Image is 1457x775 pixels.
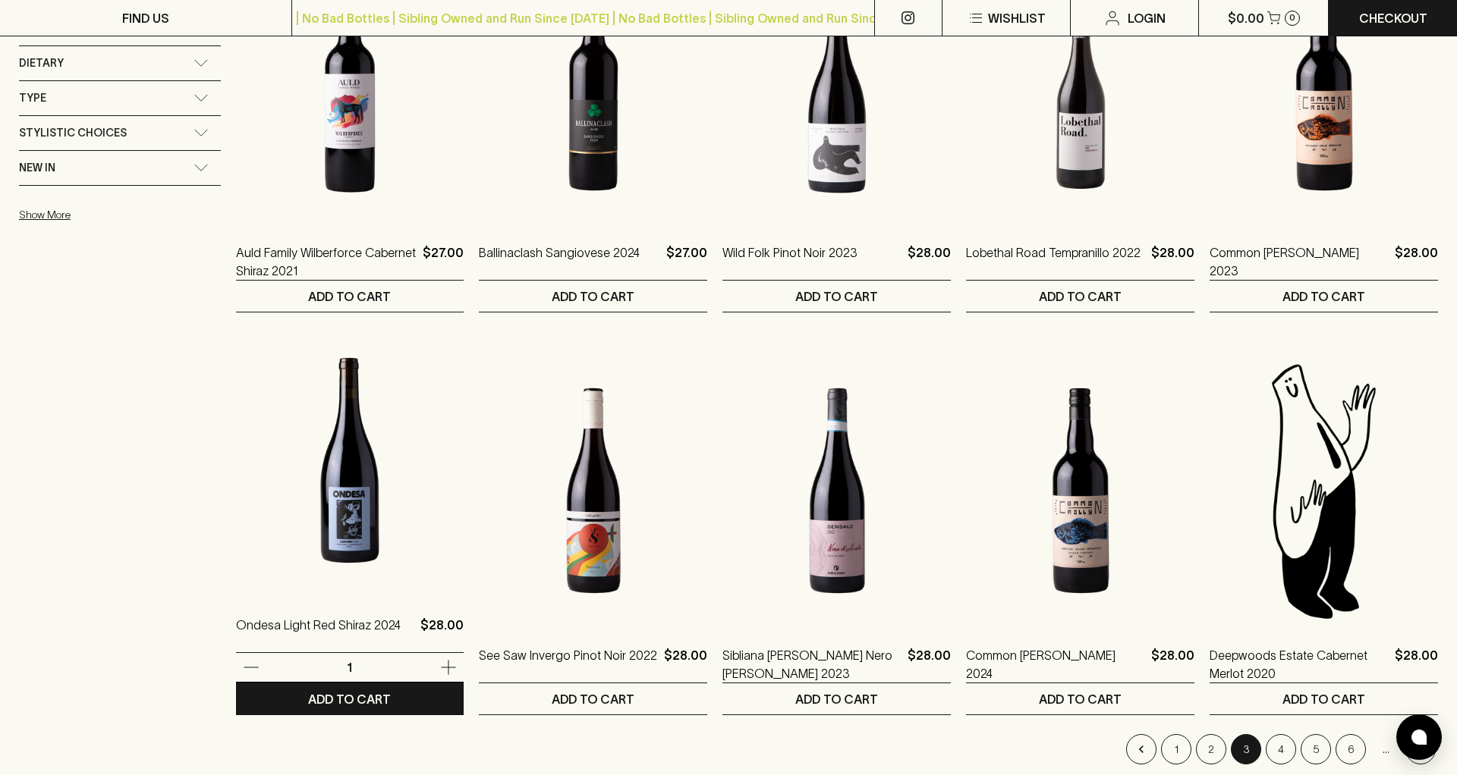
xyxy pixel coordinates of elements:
p: $27.00 [666,243,707,280]
button: ADD TO CART [1210,281,1438,312]
button: ADD TO CART [722,683,951,714]
button: ADD TO CART [479,281,707,312]
a: Common [PERSON_NAME] 2024 [966,646,1145,682]
button: ADD TO CART [479,683,707,714]
p: ADD TO CART [795,287,878,306]
p: $28.00 [420,616,464,652]
a: Ondesa Light Red Shiraz 2024 [236,616,401,652]
img: bubble-icon [1411,730,1427,745]
button: ADD TO CART [966,683,1194,714]
p: ADD TO CART [552,690,634,708]
p: FIND US [122,9,169,27]
button: ADD TO CART [722,281,951,312]
button: Go to page 1 [1161,734,1191,764]
div: Stylistic Choices [19,116,221,150]
button: ADD TO CART [236,281,464,312]
a: See Saw Invergo Pinot Noir 2022 [479,646,657,682]
button: ADD TO CART [966,281,1194,312]
div: Dietary [19,46,221,80]
a: Deepwoods Estate Cabernet Merlot 2020 [1210,646,1389,682]
a: Wild Folk Pinot Noir 2023 [722,243,858,280]
span: Dietary [19,54,64,73]
p: $28.00 [908,243,951,280]
button: ADD TO CART [236,683,464,714]
p: $28.00 [1151,243,1194,280]
a: Ballinaclash Sangiovese 2024 [479,243,640,280]
a: Lobethal Road Tempranillo 2022 [966,243,1141,280]
img: Common Molly Sangiovese 2024 [966,358,1194,623]
a: Auld Family Wilberforce Cabernet Shiraz 2021 [236,243,417,280]
button: Go to page 6 [1336,734,1366,764]
div: Type [19,81,221,115]
p: ADD TO CART [308,287,391,306]
p: $28.00 [1395,646,1438,682]
div: … [1370,734,1401,764]
p: ADD TO CART [795,690,878,708]
p: Login [1128,9,1166,27]
p: Wishlist [988,9,1046,27]
p: $28.00 [1395,243,1438,280]
span: New In [19,158,55,177]
p: $28.00 [1151,646,1194,682]
div: New In [19,151,221,185]
button: Go to page 2 [1196,734,1226,764]
button: ADD TO CART [1210,683,1438,714]
img: Sibliana Sensale Nero d'Avola 2023 [722,358,951,623]
p: ADD TO CART [1282,287,1365,306]
p: ADD TO CART [308,690,391,708]
button: Go to previous page [1126,734,1156,764]
p: 1 [332,659,368,676]
span: Stylistic Choices [19,124,127,143]
button: page 3 [1231,734,1261,764]
p: ADD TO CART [552,287,634,306]
p: ADD TO CART [1039,287,1122,306]
span: Type [19,89,46,108]
p: ADD TO CART [1039,690,1122,708]
a: Common [PERSON_NAME] 2023 [1210,243,1389,280]
p: 0 [1289,14,1295,22]
p: $27.00 [423,243,464,280]
img: See Saw Invergo Pinot Noir 2022 [479,358,707,623]
img: Blackhearts & Sparrows Man [1210,358,1438,623]
p: ADD TO CART [1282,690,1365,708]
p: $28.00 [664,646,707,682]
button: Go to page 5 [1301,734,1331,764]
button: Go to page 4 [1266,734,1296,764]
nav: pagination navigation [236,734,1439,764]
a: Sibliana [PERSON_NAME] Nero [PERSON_NAME] 2023 [722,646,902,682]
p: $0.00 [1228,9,1264,27]
p: $28.00 [908,646,951,682]
p: Checkout [1359,9,1427,27]
img: Ondesa Light Red Shiraz 2024 [236,328,464,593]
button: Show More [19,199,218,231]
